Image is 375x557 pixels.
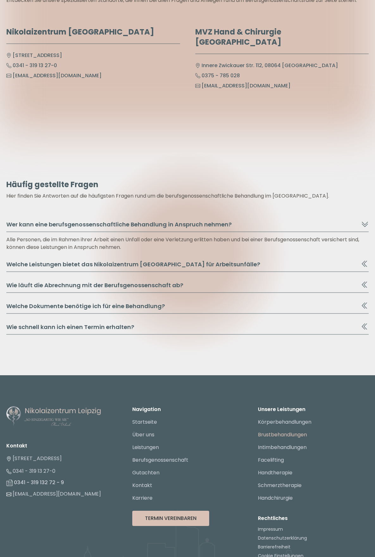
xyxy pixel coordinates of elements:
div: Alle Personen, die im Rahmen ihrer Arbeit einen Unfall oder eine Verletzung erlitten haben und be... [6,236,369,251]
button: Termin Vereinbaren [132,511,209,526]
p: Unsere Leistungen [258,406,369,413]
a: 0341 - 319 13 27-0 [6,62,57,69]
a: Gutachten [132,469,159,476]
button: Wer kann eine berufsgenossenschaftliche Behandlung in Anspruch nehmen? [6,220,369,232]
p: Hier finden Sie Antworten auf die häufigsten Fragen rund um die berufsgenossenschaftliche Behandl... [6,192,369,200]
p: Rechtliches [258,515,369,522]
h6: Häufig gestellte Fragen [6,180,369,190]
h6: MVZ Hand & Chirurgie [GEOGRAPHIC_DATA] [195,27,369,54]
button: Wie läuft die Abrechnung mit der Berufsgenossenschaft ab? [6,281,369,293]
a: Impressum [258,526,283,532]
h6: Nikolaizentrum [GEOGRAPHIC_DATA] [6,27,180,44]
a: [STREET_ADDRESS] [6,455,62,462]
a: Karriere [132,494,153,502]
a: [EMAIL_ADDRESS][DOMAIN_NAME] [6,72,102,79]
a: Innere Zwickauer Str. 112, 08064 [GEOGRAPHIC_DATA] [195,62,338,69]
a: Schmerztherapie [258,482,302,489]
a: [STREET_ADDRESS] [6,52,62,59]
a: Körperbehandlungen [258,418,311,426]
p: Navigation [132,406,243,413]
a: Facelifting [258,456,284,464]
a: Handchirurgie [258,494,293,502]
a: Kontakt [132,482,152,489]
a: [EMAIL_ADDRESS][DOMAIN_NAME] [195,82,291,89]
a: Über uns [132,431,154,438]
a: Barrierefreiheit [258,544,291,550]
a: Brustbehandlungen [258,431,307,438]
a: Leistungen [132,444,159,451]
button: Welche Dokumente benötige ich für eine Behandlung? [6,302,369,314]
a: Handtherapie [258,469,292,476]
button: Welche Leistungen bietet das Nikolaizentrum [GEOGRAPHIC_DATA] für Arbeitsunfälle? [6,260,369,272]
li: 0341 - 319 132 72 - 9 [6,478,117,488]
a: 0375 - 785 028 [195,72,240,79]
a: Berufsgenossenschaft [132,456,188,464]
li: Kontakt [6,442,117,450]
a: [EMAIL_ADDRESS][DOMAIN_NAME] [6,490,101,497]
button: Wie schnell kann ich einen Termin erhalten? [6,323,369,335]
a: Datenschutzerklärung [258,535,307,541]
a: Startseite [132,418,157,426]
a: 0341 - 319 13 27-0 [6,467,55,475]
img: Nikolaizentrum Leipzig - Logo [6,406,101,427]
a: Intimbehandlungen [258,444,307,451]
